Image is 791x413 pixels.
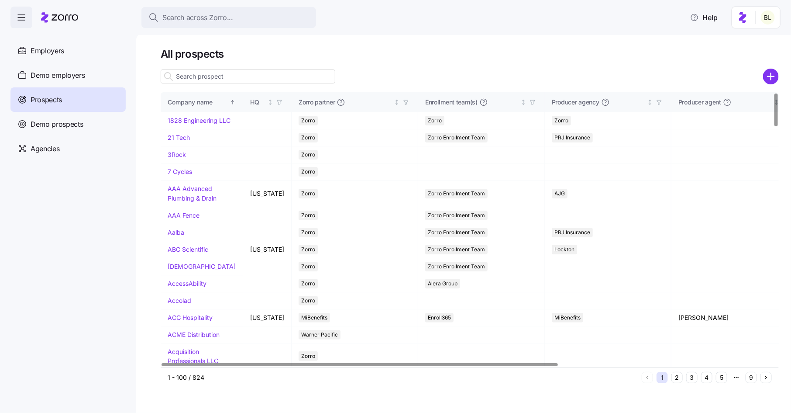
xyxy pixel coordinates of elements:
[761,10,775,24] img: 2fabda6663eee7a9d0b710c60bc473af
[301,313,327,323] span: MiBenefits
[168,246,208,253] a: ABC Scientific
[301,330,338,340] span: Warner Pacific
[428,133,485,142] span: Zorro Enrollment Team
[168,373,638,382] div: 1 - 100 / 824
[301,245,315,254] span: Zorro
[168,263,236,270] a: [DEMOGRAPHIC_DATA]
[31,143,59,154] span: Agencies
[301,211,315,220] span: Zorro
[243,92,292,112] th: HQNot sorted
[425,98,478,107] span: Enrollment team(s)
[250,97,265,107] div: HQ
[31,119,83,130] span: Demo prospects
[428,245,485,254] span: Zorro Enrollment Team
[428,211,485,220] span: Zorro Enrollment Team
[552,98,599,107] span: Producer agency
[301,167,315,177] span: Zorro
[161,47,779,61] h1: All prospects
[520,99,526,105] div: Not sorted
[31,70,85,81] span: Demo employers
[760,372,772,383] button: Next page
[301,116,315,125] span: Zorro
[394,99,400,105] div: Not sorted
[428,313,451,323] span: Enroll365
[686,372,698,383] button: 3
[746,372,757,383] button: 9
[168,212,199,219] a: AAA Fence
[161,92,243,112] th: Company nameSorted ascending
[647,99,653,105] div: Not sorted
[671,372,683,383] button: 2
[168,331,220,338] a: ACME Distribution
[657,372,668,383] button: 1
[301,351,315,361] span: Zorro
[716,372,727,383] button: 5
[690,12,718,23] span: Help
[168,134,190,141] a: 21 Tech
[168,117,230,124] a: 1828 Engineering LLC
[554,313,581,323] span: MiBenefits
[243,241,292,258] td: [US_STATE]
[428,262,485,271] span: Zorro Enrollment Team
[683,9,725,26] button: Help
[554,189,565,198] span: AJG
[301,279,315,288] span: Zorro
[31,45,64,56] span: Employers
[774,99,780,105] div: Not sorted
[161,69,335,83] input: Search prospect
[418,92,545,112] th: Enrollment team(s)Not sorted
[31,94,62,105] span: Prospects
[678,98,721,107] span: Producer agent
[243,180,292,207] td: [US_STATE]
[701,372,712,383] button: 4
[168,297,191,304] a: Accolad
[428,279,457,288] span: Alera Group
[554,116,568,125] span: Zorro
[554,133,590,142] span: PRJ Insurance
[168,97,228,107] div: Company name
[301,228,315,237] span: Zorro
[554,228,590,237] span: PRJ Insurance
[299,98,335,107] span: Zorro partner
[428,228,485,237] span: Zorro Enrollment Team
[10,63,126,87] a: Demo employers
[642,372,653,383] button: Previous page
[162,12,233,23] span: Search across Zorro...
[301,296,315,305] span: Zorro
[168,185,217,202] a: AAA Advanced Plumbing & Drain
[554,245,574,254] span: Lockton
[10,87,126,112] a: Prospects
[243,309,292,326] td: [US_STATE]
[301,262,315,271] span: Zorro
[168,280,206,287] a: AccessAbility
[267,99,273,105] div: Not sorted
[10,112,126,136] a: Demo prospects
[168,314,213,321] a: ACG Hospitality
[301,189,315,198] span: Zorro
[428,116,442,125] span: Zorro
[428,189,485,198] span: Zorro Enrollment Team
[230,99,236,105] div: Sorted ascending
[168,229,184,236] a: Aalba
[301,150,315,160] span: Zorro
[763,69,779,84] svg: add icon
[168,168,192,175] a: 7 Cycles
[168,151,186,158] a: 3Rock
[301,133,315,142] span: Zorro
[10,136,126,161] a: Agencies
[141,7,316,28] button: Search across Zorro...
[10,38,126,63] a: Employers
[292,92,418,112] th: Zorro partnerNot sorted
[545,92,671,112] th: Producer agencyNot sorted
[168,348,218,365] a: Acquisition Professionals LLC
